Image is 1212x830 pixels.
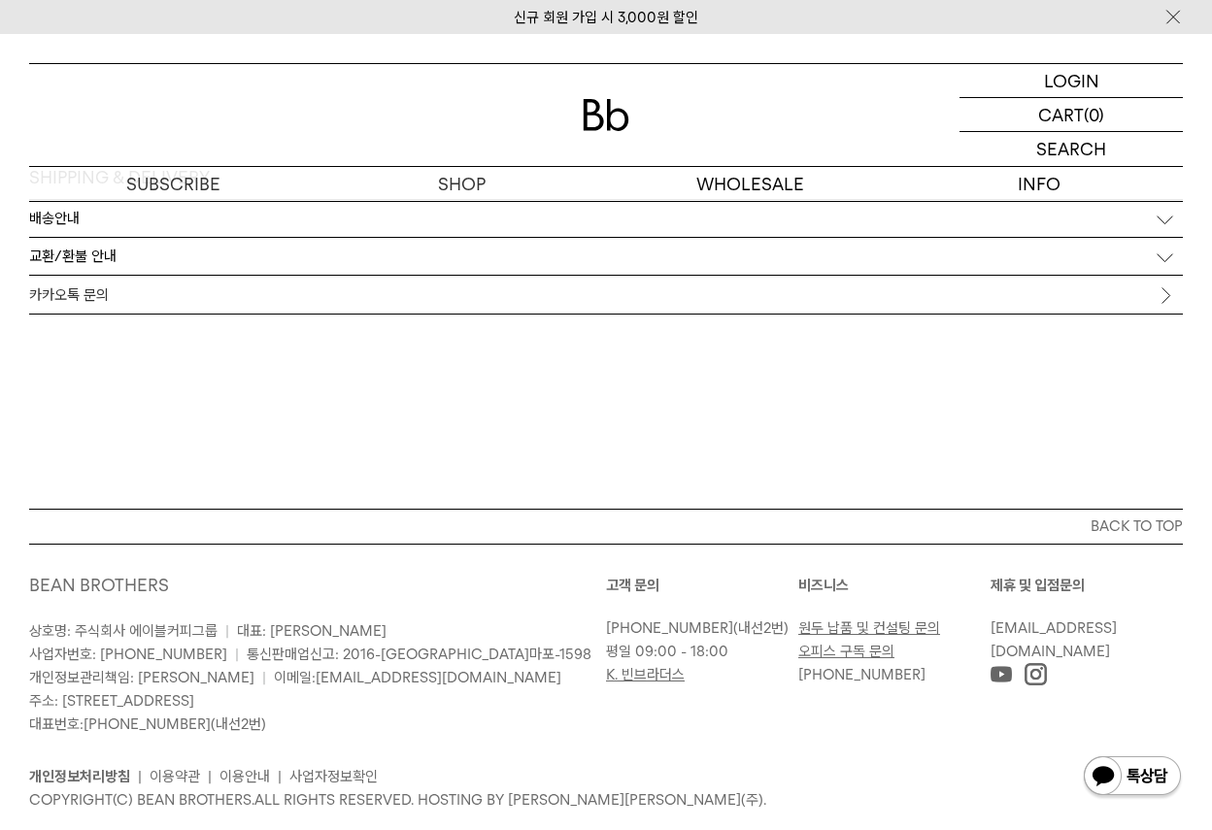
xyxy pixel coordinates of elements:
a: 사업자정보확인 [289,768,378,785]
button: BACK TO TOP [29,509,1183,544]
span: 개인정보관리책임: [PERSON_NAME] [29,669,254,686]
a: BEAN BROTHERS [29,575,169,595]
p: LOGIN [1044,64,1099,97]
span: 대표: [PERSON_NAME] [237,622,387,640]
img: 로고 [583,99,629,131]
span: 대표번호: (내선2번) [29,715,266,733]
a: SUBSCRIBE [29,167,318,201]
span: 사업자번호: [PHONE_NUMBER] [29,646,227,663]
span: 상호명: 주식회사 에이블커피그룹 [29,622,218,640]
p: (0) [1084,98,1104,131]
p: 평일 09:00 - 18:00 [606,640,789,663]
a: LOGIN [959,64,1183,98]
span: 이메일: [274,669,561,686]
a: [PHONE_NUMBER] [84,715,211,733]
p: CART [1038,98,1084,131]
li: | [208,765,212,788]
li: | [138,765,142,788]
p: 제휴 및 입점문의 [991,574,1183,597]
a: 카카오톡 문의 [29,276,1183,314]
a: 개인정보처리방침 [29,768,130,785]
a: [EMAIL_ADDRESS][DOMAIN_NAME] [316,669,561,686]
a: 이용약관 [150,768,200,785]
p: 고객 문의 [606,574,798,597]
span: | [262,669,266,686]
p: SEARCH [1036,132,1106,166]
a: [PHONE_NUMBER] [606,619,733,637]
span: 카카오톡 문의 [29,286,109,304]
a: K. 빈브라더스 [606,666,685,683]
span: | [235,646,239,663]
p: WHOLESALE [606,167,894,201]
span: | [225,622,229,640]
a: 이용안내 [219,768,270,785]
p: COPYRIGHT(C) BEAN BROTHERS. ALL RIGHTS RESERVED. HOSTING BY [PERSON_NAME][PERSON_NAME](주). [29,788,1183,812]
p: 교환/환불 안내 [29,248,117,265]
a: [EMAIL_ADDRESS][DOMAIN_NAME] [991,619,1117,660]
span: 통신판매업신고: 2016-[GEOGRAPHIC_DATA]마포-1598 [247,646,591,663]
p: (내선2번) [606,616,789,640]
a: 신규 회원 가입 시 3,000원 할인 [514,9,698,26]
a: [PHONE_NUMBER] [798,666,926,683]
a: SHOP [318,167,606,201]
a: 원두 납품 및 컨설팅 문의 [798,619,940,637]
p: 비즈니스 [798,574,991,597]
li: | [278,765,282,788]
img: 카카오톡 채널 1:1 채팅 버튼 [1082,754,1183,801]
p: 배송안내 [29,210,80,227]
span: 주소: [STREET_ADDRESS] [29,692,194,710]
a: 오피스 구독 문의 [798,643,894,660]
p: INFO [894,167,1183,201]
a: CART (0) [959,98,1183,132]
